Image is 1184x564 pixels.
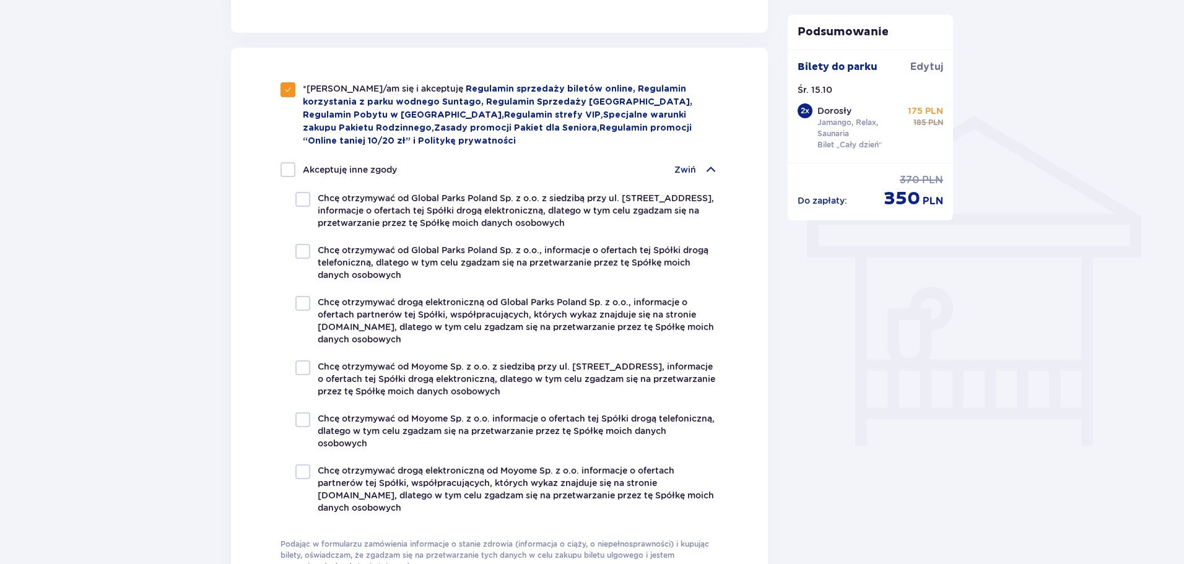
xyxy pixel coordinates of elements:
[798,60,877,74] p: Bilety do parku
[908,105,943,117] p: 175 PLN
[798,84,832,96] p: Śr. 15.10
[928,117,943,128] span: PLN
[466,85,638,93] a: Regulamin sprzedaży biletów online,
[413,137,418,145] span: i
[434,124,597,132] a: Zasady promocji Pakiet dla Seniora
[303,84,466,93] span: *[PERSON_NAME]/am się i akceptuję
[913,117,926,128] span: 185
[817,105,851,117] p: Dorosły
[923,194,943,208] span: PLN
[922,173,943,187] span: PLN
[817,139,882,150] p: Bilet „Cały dzień”
[318,244,718,281] p: Chcę otrzymywać od Global Parks Poland Sp. z o.o., informacje o ofertach tej Spółki drogą telefon...
[788,25,954,40] p: Podsumowanie
[303,111,504,119] a: Regulamin Pobytu w [GEOGRAPHIC_DATA],
[318,412,718,449] p: Chcę otrzymywać od Moyome Sp. z o.o. informacje o ofertach tej Spółki drogą telefoniczną, dlatego...
[303,82,718,147] p: , , ,
[486,98,692,106] a: Regulamin Sprzedaży [GEOGRAPHIC_DATA],
[418,137,516,145] a: Politykę prywatności
[318,360,718,397] p: Chcę otrzymywać od Moyome Sp. z o.o. z siedzibą przy ul. [STREET_ADDRESS], informacje o ofertach ...
[318,464,718,514] p: Chcę otrzymywać drogą elektroniczną od Moyome Sp. z o.o. informacje o ofertach partnerów tej Spół...
[884,187,920,210] span: 350
[303,163,397,176] p: Akceptuję inne zgody
[504,111,601,119] a: Regulamin strefy VIP
[318,192,718,229] p: Chcę otrzymywać od Global Parks Poland Sp. z o.o. z siedzibą przy ul. [STREET_ADDRESS], informacj...
[910,60,943,74] span: Edytuj
[798,194,847,207] p: Do zapłaty :
[798,103,812,118] div: 2 x
[674,163,696,176] p: Zwiń
[318,296,718,345] p: Chcę otrzymywać drogą elektroniczną od Global Parks Poland Sp. z o.o., informacje o ofertach part...
[900,173,920,187] span: 370
[817,117,903,139] p: Jamango, Relax, Saunaria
